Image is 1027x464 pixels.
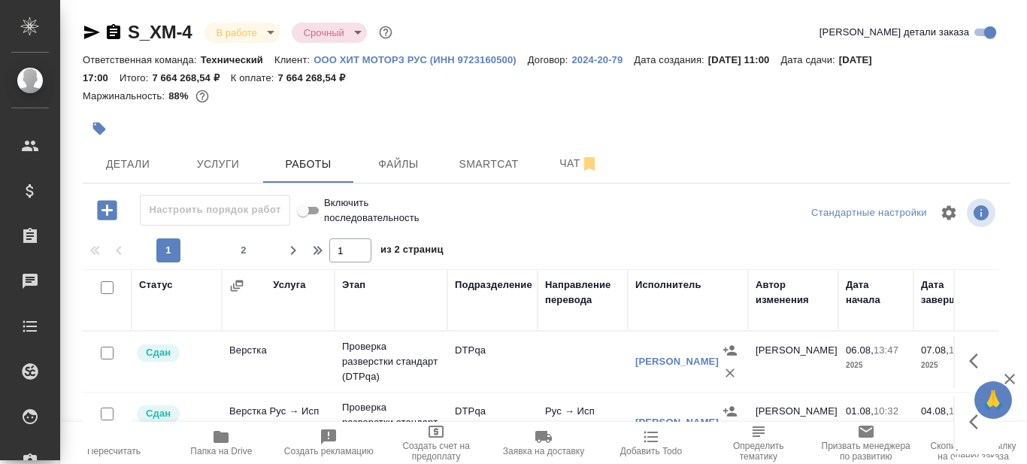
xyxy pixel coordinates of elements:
[146,345,171,360] p: Сдан
[120,72,152,83] p: Итого:
[543,154,615,173] span: Чат
[719,339,741,362] button: Назначить
[447,396,538,449] td: DTPqa
[960,343,996,379] button: Здесь прячутся важные кнопки
[83,23,101,41] button: Скопировать ссылку для ЯМессенджера
[580,155,598,173] svg: Отписаться
[919,422,1027,464] button: Скопировать ссылку на оценку заказа
[314,54,528,65] p: ООО ХИТ МОТОРЗ РУС (ИНН 9723160500)
[704,422,812,464] button: Определить тематику
[819,25,969,40] span: [PERSON_NAME] детали заказа
[392,441,481,462] span: Создать счет на предоплату
[362,155,435,174] span: Файлы
[708,54,781,65] p: [DATE] 11:00
[821,441,910,462] span: Призвать менеджера по развитию
[272,155,344,174] span: Работы
[168,422,275,464] button: Папка на Drive
[222,335,335,388] td: Верстка
[960,404,996,440] button: Здесь прячутся важные кнопки
[376,23,395,42] button: Доп статусы указывают на важность/срочность заказа
[846,358,906,373] p: 2025
[980,384,1006,416] span: 🙏
[275,422,383,464] button: Создать рекламацию
[83,54,201,65] p: Ответственная команда:
[974,381,1012,419] button: 🙏
[201,54,274,65] p: Технический
[748,396,838,449] td: [PERSON_NAME]
[620,446,682,456] span: Добавить Todo
[949,344,974,356] p: 11:30
[453,155,525,174] span: Smartcat
[846,419,906,434] p: 2025
[383,422,490,464] button: Создать счет на предоплату
[105,23,123,41] button: Скопировать ссылку
[967,199,998,227] span: Посмотреть информацию
[929,441,1018,462] span: Скопировать ссылку на оценку заказа
[846,277,906,308] div: Дата начала
[135,343,214,363] div: Менеджер проверил работу исполнителя, передает ее на следующий этап
[83,90,168,102] p: Маржинальность:
[135,404,214,424] div: Менеджер проверил работу исполнителя, передает ее на следующий этап
[146,406,171,421] p: Сдан
[846,344,874,356] p: 06.08,
[635,417,719,428] a: [PERSON_NAME]
[490,422,598,464] button: Заявка на доставку
[232,238,256,262] button: 2
[86,195,128,226] button: Добавить работу
[447,335,538,388] td: DTPqa
[921,405,949,417] p: 04.08,
[192,86,212,106] button: 5947.35 USD; 267241.97 RUB;
[921,344,949,356] p: 07.08,
[292,23,367,43] div: В работе
[380,241,444,262] span: из 2 страниц
[231,72,278,83] p: К оплате:
[719,400,741,423] button: Назначить
[874,405,898,417] p: 10:32
[222,396,335,449] td: Верстка Рус → Исп
[719,362,741,384] button: Удалить
[182,155,254,174] span: Услуги
[324,196,420,226] span: Включить последовательность
[748,335,838,388] td: [PERSON_NAME]
[545,277,620,308] div: Направление перевода
[274,54,314,65] p: Клиент:
[60,422,168,464] button: Пересчитать
[128,22,192,42] a: S_XM-4
[278,72,356,83] p: 7 664 268,54 ₽
[921,277,981,308] div: Дата завершения
[921,419,981,434] p: 2025
[92,155,164,174] span: Детали
[342,400,440,445] p: Проверка разверстки стандарт (DTPqa)
[190,446,252,456] span: Папка на Drive
[342,277,365,293] div: Этап
[342,339,440,384] p: Проверка разверстки стандарт (DTPqa)
[139,277,173,293] div: Статус
[571,54,634,65] p: 2024-20-79
[571,53,634,65] a: 2024-20-79
[807,202,931,225] div: split button
[503,446,584,456] span: Заявка на доставку
[713,441,803,462] span: Определить тематику
[780,54,838,65] p: Дата сдачи:
[931,195,967,231] span: Настроить таблицу
[229,278,244,293] button: Сгруппировать
[168,90,192,102] p: 88%
[538,396,628,449] td: Рус → Исп
[949,405,974,417] p: 17:00
[634,54,707,65] p: Дата создания:
[812,422,919,464] button: Призвать менеджера по развитию
[921,358,981,373] p: 2025
[204,23,280,43] div: В работе
[284,446,374,456] span: Создать рекламацию
[273,277,305,293] div: Услуга
[597,422,704,464] button: Добавить Todo
[87,446,141,456] span: Пересчитать
[756,277,831,308] div: Автор изменения
[314,53,528,65] a: ООО ХИТ МОТОРЗ РУС (ИНН 9723160500)
[232,243,256,258] span: 2
[846,405,874,417] p: 01.08,
[212,26,262,39] button: В работе
[635,356,719,367] a: [PERSON_NAME]
[528,54,572,65] p: Договор:
[83,112,116,145] button: Добавить тэг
